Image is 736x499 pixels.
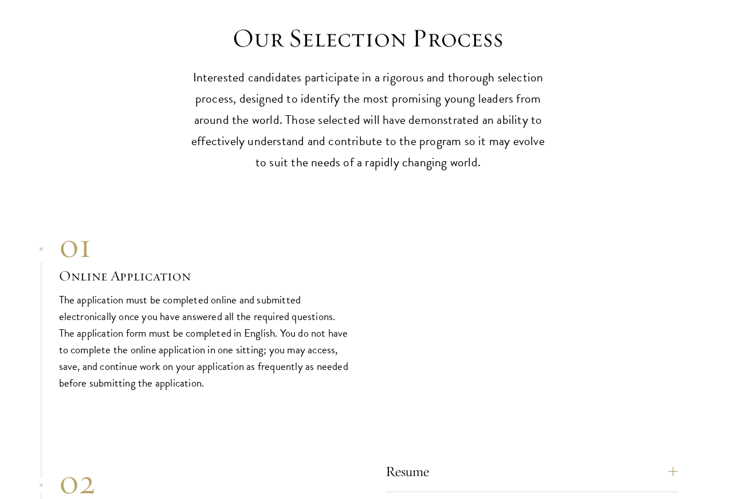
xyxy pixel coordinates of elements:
[385,458,678,485] button: Resume
[191,67,546,173] p: Interested candidates participate in a rigorous and thorough selection process, designed to ident...
[59,291,351,391] p: The application must be completed online and submitted electronically once you have answered all ...
[59,266,351,286] h3: Online Application
[59,225,351,266] div: 01
[191,22,546,54] h2: Our Selection Process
